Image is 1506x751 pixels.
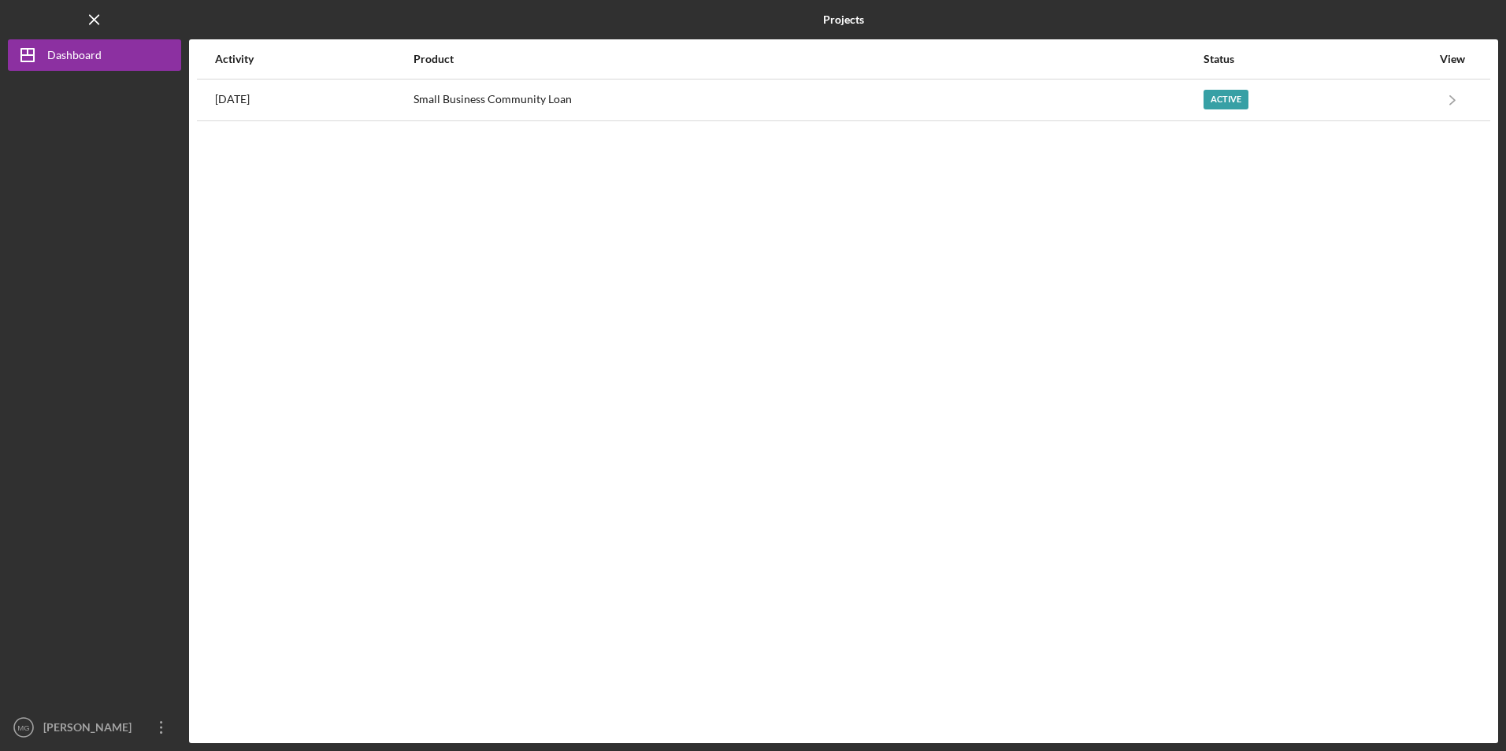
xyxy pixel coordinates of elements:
[8,712,181,743] button: MG[PERSON_NAME]
[414,80,1202,120] div: Small Business Community Loan
[1204,90,1248,109] div: Active
[1433,53,1472,65] div: View
[823,13,864,26] b: Projects
[215,53,412,65] div: Activity
[215,93,250,105] time: 2025-08-26 22:19
[414,53,1202,65] div: Product
[8,39,181,71] button: Dashboard
[47,39,102,75] div: Dashboard
[1204,53,1431,65] div: Status
[17,723,29,732] text: MG
[39,712,142,747] div: [PERSON_NAME]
